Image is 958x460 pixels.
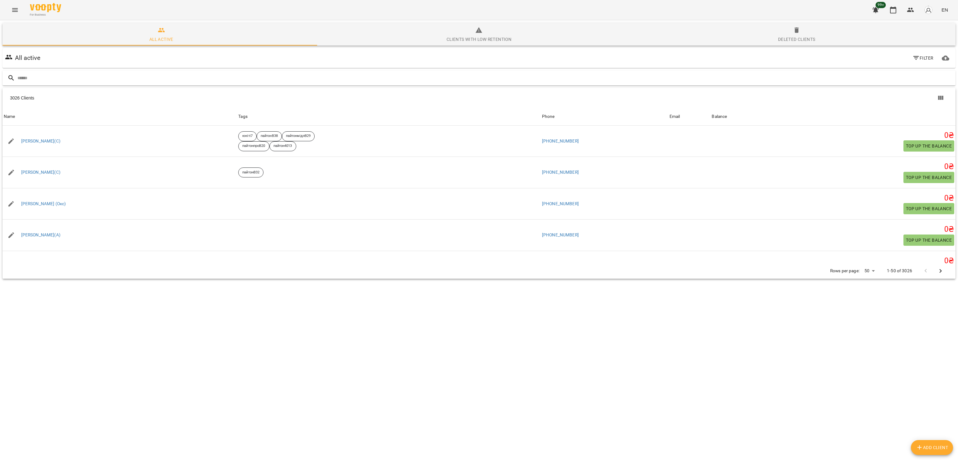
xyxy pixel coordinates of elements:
[933,264,948,278] button: Next Page
[4,113,15,120] div: Sort
[238,167,264,177] div: пайтонВ32
[238,131,257,141] div: юніті7
[906,205,952,212] span: Top up the balance
[21,232,60,238] a: [PERSON_NAME](А)
[542,170,579,175] a: [PHONE_NUMBER]
[149,36,173,43] div: All active
[542,113,667,120] span: Phone
[10,95,484,101] div: 3026 Clients
[887,268,912,274] p: 1-50 of 3026
[670,113,680,120] div: Email
[242,133,253,139] p: юніті7
[2,88,956,108] div: Table Toolbar
[712,193,954,203] h5: 0 ₴
[286,133,311,139] p: пайтонмідлВ29
[542,232,579,237] a: [PHONE_NUMBER]
[257,131,282,141] div: пайтонВ38
[447,36,511,43] div: Clients with low retention
[242,143,265,149] p: пайтонпроВ20
[903,140,954,152] button: Top up the balance
[542,113,555,120] div: Phone
[910,52,936,64] button: Filter
[903,235,954,246] button: Top up the balance
[712,225,954,234] h5: 0 ₴
[712,113,727,120] div: Balance
[4,113,15,120] div: Name
[269,141,296,151] div: пайтон4013
[30,3,61,12] img: Voopty Logo
[261,133,278,139] p: пайтонВ38
[906,174,952,181] span: Top up the balance
[903,172,954,183] button: Top up the balance
[21,201,66,207] a: [PERSON_NAME] (Окс)
[670,113,709,120] span: Email
[4,113,236,120] span: Name
[912,54,933,62] span: Filter
[542,138,579,143] a: [PHONE_NUMBER]
[906,142,952,150] span: Top up the balance
[712,113,954,120] span: Balance
[542,113,555,120] div: Sort
[238,141,269,151] div: пайтонпроВ20
[906,236,952,244] span: Top up the balance
[778,36,815,43] div: Deleted clients
[30,13,61,17] span: For Business
[712,131,954,140] h5: 0 ₴
[712,256,954,266] h5: 0 ₴
[273,143,292,149] p: пайтон4013
[712,162,954,172] h5: 0 ₴
[876,2,886,8] span: 99+
[15,53,40,63] h6: All active
[282,131,315,141] div: пайтонмідлВ29
[941,7,948,13] span: EN
[7,2,22,17] button: Menu
[933,90,948,105] button: Show columns
[670,113,680,120] div: Sort
[542,201,579,206] a: [PHONE_NUMBER]
[862,266,877,275] div: 50
[830,268,859,274] p: Rows per page:
[939,4,951,16] button: EN
[712,113,727,120] div: Sort
[21,138,60,144] a: [PERSON_NAME](С)
[903,203,954,214] button: Top up the balance
[238,113,539,120] div: Tags
[21,169,60,176] a: [PERSON_NAME](С)
[924,6,933,14] img: avatar_s.png
[242,170,259,175] p: пайтонВ32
